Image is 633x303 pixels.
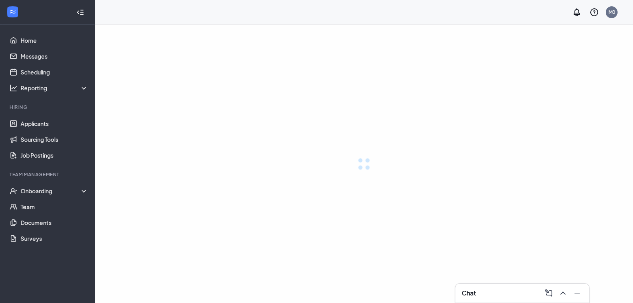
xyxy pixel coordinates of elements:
[558,288,568,298] svg: ChevronUp
[570,287,583,299] button: Minimize
[21,199,88,215] a: Team
[556,287,569,299] button: ChevronUp
[9,187,17,195] svg: UserCheck
[21,48,88,64] a: Messages
[608,9,615,15] div: M0
[21,64,88,80] a: Scheduling
[21,187,89,195] div: Onboarding
[9,84,17,92] svg: Analysis
[589,8,599,17] svg: QuestionInfo
[462,289,476,297] h3: Chat
[544,288,553,298] svg: ComposeMessage
[542,287,554,299] button: ComposeMessage
[572,288,582,298] svg: Minimize
[572,8,582,17] svg: Notifications
[76,8,84,16] svg: Collapse
[9,104,87,111] div: Hiring
[9,171,87,178] div: Team Management
[21,116,88,131] a: Applicants
[9,8,17,16] svg: WorkstreamLogo
[21,131,88,147] a: Sourcing Tools
[21,32,88,48] a: Home
[21,231,88,246] a: Surveys
[21,84,89,92] div: Reporting
[21,147,88,163] a: Job Postings
[21,215,88,231] a: Documents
